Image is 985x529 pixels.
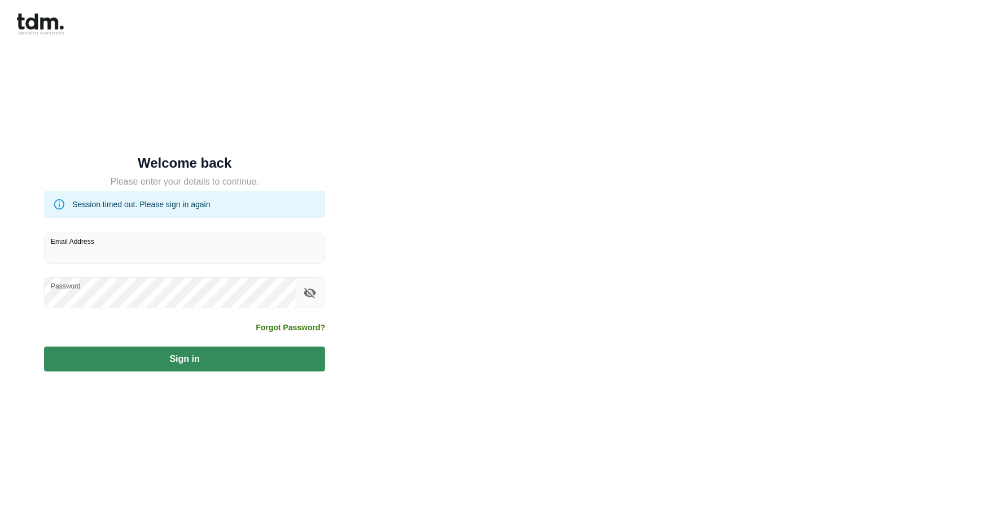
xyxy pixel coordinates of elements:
[44,175,325,189] h5: Please enter your details to continue.
[44,158,325,169] h5: Welcome back
[51,237,94,246] label: Email Address
[300,283,319,303] button: toggle password visibility
[51,281,81,291] label: Password
[72,194,210,215] div: Session timed out. Please sign in again
[44,347,325,371] button: Sign in
[256,322,325,333] a: Forgot Password?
